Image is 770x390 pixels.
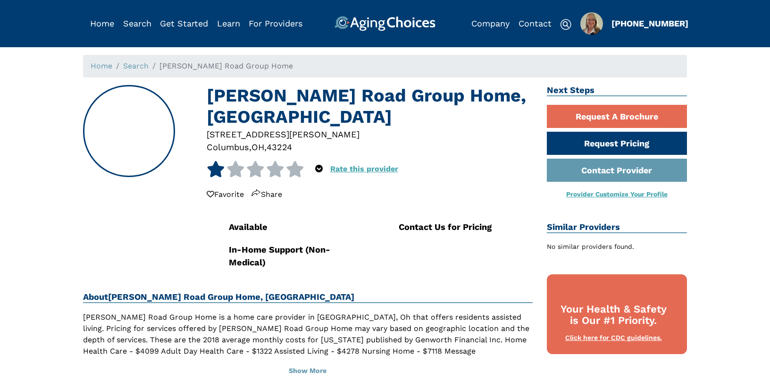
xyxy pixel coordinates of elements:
nav: breadcrumb [83,55,687,77]
span: , [264,142,267,152]
div: Popover trigger [580,12,603,35]
h2: Next Steps [547,85,687,96]
span: OH [251,142,264,152]
span: Columbus [207,142,249,152]
div: Your Health & Safety is Our #1 Priority. [556,304,671,327]
a: [PHONE_NUMBER] [611,18,688,28]
a: Home [90,18,114,28]
div: Favorite [207,189,244,200]
a: For Providers [249,18,302,28]
a: Search [123,61,149,70]
div: [STREET_ADDRESS][PERSON_NAME] [207,128,533,141]
p: [PERSON_NAME] Road Group Home is a home care provider in [GEOGRAPHIC_DATA], Oh that offers reside... [83,312,533,368]
a: Contact Provider [547,159,687,182]
a: Home [91,61,112,70]
div: 43224 [267,141,292,153]
div: Contact Us for Pricing [399,220,533,233]
a: Get Started [160,18,208,28]
span: , [249,142,251,152]
button: Show More [83,361,533,382]
h2: Similar Providers [547,222,687,233]
a: Search [123,18,151,28]
img: search-icon.svg [560,19,571,30]
a: Request A Brochure [547,105,687,128]
div: Share [251,189,282,200]
a: Provider Customize Your Profile [566,190,668,198]
img: 0d6ac745-f77c-4484-9392-b54ca61ede62.jpg [580,12,603,35]
div: Popover trigger [315,161,323,177]
span: [PERSON_NAME] Road Group Home [159,61,293,70]
a: Rate this provider [330,164,398,173]
a: Contact [519,18,552,28]
div: Available [229,220,363,233]
a: Request Pricing [547,132,687,155]
h1: [PERSON_NAME] Road Group Home, [GEOGRAPHIC_DATA] [207,85,533,128]
div: Click here for CDC guidelines. [556,333,671,343]
a: Company [471,18,510,28]
h2: About [PERSON_NAME] Road Group Home, [GEOGRAPHIC_DATA] [83,292,533,303]
a: Learn [217,18,240,28]
div: No similar providers found. [547,242,687,252]
img: AgingChoices [335,16,435,31]
div: In-Home Support (Non-Medical) [229,243,363,269]
div: Popover trigger [123,16,151,31]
